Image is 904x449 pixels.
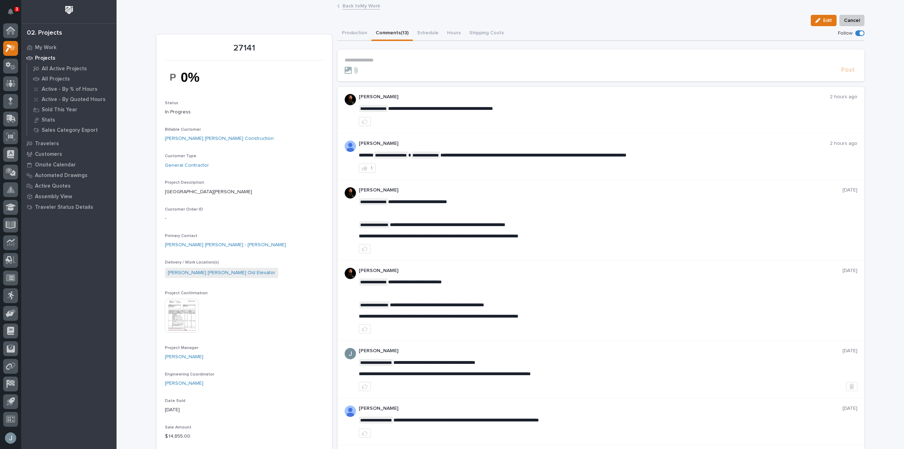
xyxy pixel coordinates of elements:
p: Active Quotes [35,183,71,189]
p: Projects [35,55,55,61]
p: [PERSON_NAME] [359,406,843,412]
button: like this post [359,244,371,253]
div: 1 [370,166,373,171]
a: Sales Category Export [27,125,117,135]
p: 2 hours ago [830,94,857,100]
span: Customer Order ID [165,207,203,212]
p: - [165,215,323,222]
p: [PERSON_NAME] [359,348,843,354]
button: Cancel [839,15,864,26]
p: In Progress [165,108,323,116]
span: Project Confirmation [165,291,208,295]
a: Sold This Year [27,105,117,114]
span: Sale Amount [165,425,191,430]
img: zmKUmRVDQjmBLfnAs97p [345,268,356,279]
p: Sold This Year [42,107,77,113]
a: Active Quotes [21,181,117,191]
a: All Projects [27,74,117,84]
a: Onsite Calendar [21,159,117,170]
p: Active - By % of Hours [42,86,97,93]
span: Customer Type [165,154,196,158]
p: [DATE] [843,187,857,193]
p: [GEOGRAPHIC_DATA][PERSON_NAME] [165,188,323,196]
p: Onsite Calendar [35,162,76,168]
a: My Work [21,42,117,53]
button: Comments (13) [371,26,413,41]
button: Shipping Costs [465,26,508,41]
img: Workspace Logo [63,4,76,17]
p: Follow [838,30,852,36]
a: Traveler Status Details [21,202,117,212]
button: like this post [359,429,371,438]
p: [DATE] [843,348,857,354]
div: 02. Projects [27,29,62,37]
span: Cancel [844,16,860,25]
a: [PERSON_NAME] [165,353,203,361]
img: AOh14GhUnP333BqRmXh-vZ-TpYZQaFVsuOFmGre8SRZf2A=s96-c [345,141,356,152]
a: All Active Projects [27,64,117,73]
img: ACg8ocIJHU6JEmo4GV-3KL6HuSvSpWhSGqG5DdxF6tKpN6m2=s96-c [345,348,356,359]
button: like this post [359,382,371,391]
p: Sales Category Export [42,127,98,134]
span: Post [841,66,855,74]
p: $ 14,855.00 [165,433,323,440]
span: Delivery / Work Location(s) [165,260,219,265]
p: All Active Projects [42,66,87,72]
span: Primary Contact [165,234,197,238]
a: Stats [27,115,117,125]
img: AOh14GhUnP333BqRmXh-vZ-TpYZQaFVsuOFmGre8SRZf2A=s96-c [345,406,356,417]
p: 27141 [165,43,323,53]
a: Active - By % of Hours [27,84,117,94]
button: like this post [359,324,371,333]
a: Active - By Quoted Hours [27,94,117,104]
img: 7vGCh2J4bfKAduT2C4BNFswikFv8a1LYljVymHhtAIY [165,65,218,89]
p: Active - By Quoted Hours [42,96,106,103]
button: Schedule [413,26,443,41]
img: zmKUmRVDQjmBLfnAs97p [345,187,356,199]
span: Date Sold [165,399,185,403]
p: Travelers [35,141,59,147]
button: Hours [443,26,465,41]
p: All Projects [42,76,70,82]
a: Travelers [21,138,117,149]
p: [DATE] [843,268,857,274]
p: Assembly View [35,194,72,200]
p: Stats [42,117,55,123]
p: [PERSON_NAME] [359,94,830,100]
a: [PERSON_NAME] [165,380,203,387]
p: [PERSON_NAME] [359,141,830,147]
p: 2 hours ago [830,141,857,147]
a: General Contractor [165,162,209,169]
span: Billable Customer [165,128,201,132]
button: Post [838,66,857,74]
a: Assembly View [21,191,117,202]
div: Notifications3 [9,8,18,20]
a: Automated Drawings [21,170,117,181]
button: like this post [359,117,371,126]
a: [PERSON_NAME] [PERSON_NAME] - [PERSON_NAME] [165,241,286,249]
a: [PERSON_NAME] [PERSON_NAME] Old Elevator [168,269,275,277]
button: Delete post [846,382,857,391]
a: Projects [21,53,117,63]
p: [DATE] [165,406,323,414]
button: Edit [811,15,837,26]
p: Automated Drawings [35,172,88,179]
a: [PERSON_NAME] [PERSON_NAME] Construction [165,135,274,142]
span: Edit [823,17,832,24]
p: [PERSON_NAME] [359,268,843,274]
span: Project Description [165,181,204,185]
button: Notifications [3,4,18,19]
button: 1 [359,164,376,173]
span: Project Manager [165,346,198,350]
a: Customers [21,149,117,159]
p: Customers [35,151,62,158]
button: users-avatar [3,431,18,445]
p: [PERSON_NAME] [359,187,843,193]
p: My Work [35,45,56,51]
button: Production [338,26,371,41]
span: Status [165,101,178,105]
p: Traveler Status Details [35,204,93,211]
img: zmKUmRVDQjmBLfnAs97p [345,94,356,105]
p: [DATE] [843,406,857,412]
p: 3 [16,7,18,12]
